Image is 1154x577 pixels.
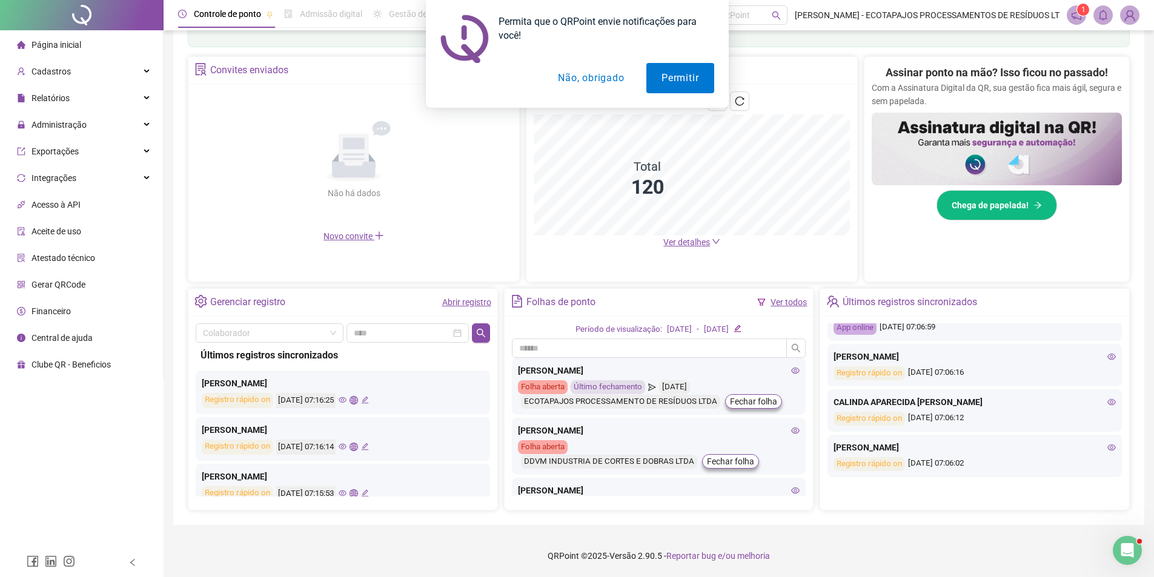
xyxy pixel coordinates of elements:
span: audit [17,226,25,235]
span: team [826,295,839,308]
span: edit [361,489,369,497]
div: [DATE] 07:06:59 [834,321,1116,335]
span: down [712,237,720,246]
span: Fechar folha [707,455,754,468]
span: search [791,343,801,353]
div: [PERSON_NAME] [202,470,484,483]
span: info-circle [17,333,25,341]
img: banner%2F02c71560-61a6-44d4-94b9-c8ab97240462.png [872,113,1122,185]
div: Registro rápido on [834,412,905,426]
div: [DATE] [667,323,692,336]
span: eye [1107,398,1116,406]
span: lock [17,120,25,128]
span: eye [339,489,347,497]
div: [DATE] 07:16:14 [276,440,336,455]
div: Registro rápido on [834,366,905,380]
span: Fechar folha [730,395,777,408]
span: export [17,147,25,155]
div: Período de visualização: [575,323,662,336]
span: search [476,328,486,338]
span: dollar [17,306,25,315]
span: Atestado técnico [32,253,95,263]
span: eye [791,486,800,495]
a: Ver detalhes down [663,237,720,247]
span: eye [1107,443,1116,452]
div: [PERSON_NAME] [202,423,484,437]
div: Registro rápido on [202,440,273,455]
div: Últimos registros sincronizados [201,348,485,363]
div: Registro rápido on [202,393,273,408]
span: sync [17,173,25,182]
div: [DATE] 07:16:25 [276,393,336,408]
div: [PERSON_NAME] [518,484,800,497]
div: CALINDA APARECIDA [PERSON_NAME] [834,395,1116,409]
span: eye [791,426,800,435]
div: [DATE] 07:15:53 [276,486,336,501]
span: left [128,558,137,567]
span: instagram [63,555,75,567]
span: api [17,200,25,208]
span: eye [1107,352,1116,361]
span: Reportar bug e/ou melhoria [666,551,770,561]
div: [DATE] [704,323,729,336]
span: filter [757,298,766,306]
div: Registro rápido on [834,457,905,471]
span: gift [17,360,25,368]
span: eye [339,443,347,450]
div: [PERSON_NAME] [202,377,484,390]
iframe: Intercom live chat [1113,536,1142,565]
span: edit [361,396,369,404]
div: Permita que o QRPoint envie notificações para você! [489,15,714,42]
div: Folhas de ponto [526,292,595,312]
span: Novo convite [323,231,384,241]
span: solution [17,253,25,262]
span: Financeiro [32,306,71,316]
div: [PERSON_NAME] [518,364,800,377]
footer: QRPoint © 2025 - 2.90.5 - [164,535,1154,577]
div: [PERSON_NAME] [518,424,800,437]
span: linkedin [45,555,57,567]
div: Gerenciar registro [210,292,285,312]
span: edit [734,325,741,332]
span: global [350,396,357,404]
div: [DATE] 07:06:02 [834,457,1116,471]
span: facebook [27,555,39,567]
button: Fechar folha [702,454,759,469]
span: Acesso à API [32,200,81,209]
div: [PERSON_NAME] [834,441,1116,454]
span: eye [339,396,347,404]
div: [DATE] [659,380,690,394]
div: App online [834,321,877,335]
div: [DATE] 07:06:16 [834,366,1116,380]
span: eye [791,366,800,375]
span: global [350,489,357,497]
span: edit [361,443,369,450]
div: Registro rápido on [202,486,273,501]
div: - [697,323,699,336]
span: Clube QR - Beneficios [32,360,111,369]
a: Ver todos [771,297,807,307]
span: Aceite de uso [32,226,81,236]
button: Fechar folha [725,394,782,409]
button: Não, obrigado [543,63,639,93]
span: qrcode [17,280,25,288]
button: Permitir [646,63,714,93]
span: Central de ajuda [32,333,93,343]
div: Último fechamento [571,380,645,394]
span: file-text [511,295,523,308]
div: DDVM INDUSTRIA DE CORTES E DOBRAS LTDA [521,455,697,469]
div: Folha aberta [518,380,568,394]
span: send [648,380,656,394]
div: ECOTAPAJOS PROCESSAMENTO DE RESÍDUOS LTDA [521,395,720,409]
button: Chega de papelada! [937,190,1057,220]
span: Chega de papelada! [952,199,1029,212]
span: Administração [32,120,87,130]
img: notification icon [440,15,489,63]
span: setting [194,295,207,308]
span: Exportações [32,147,79,156]
span: Gerar QRCode [32,280,85,289]
div: Não há dados [298,186,410,200]
div: Últimos registros sincronizados [843,292,977,312]
div: Folha aberta [518,440,568,454]
span: global [350,443,357,450]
